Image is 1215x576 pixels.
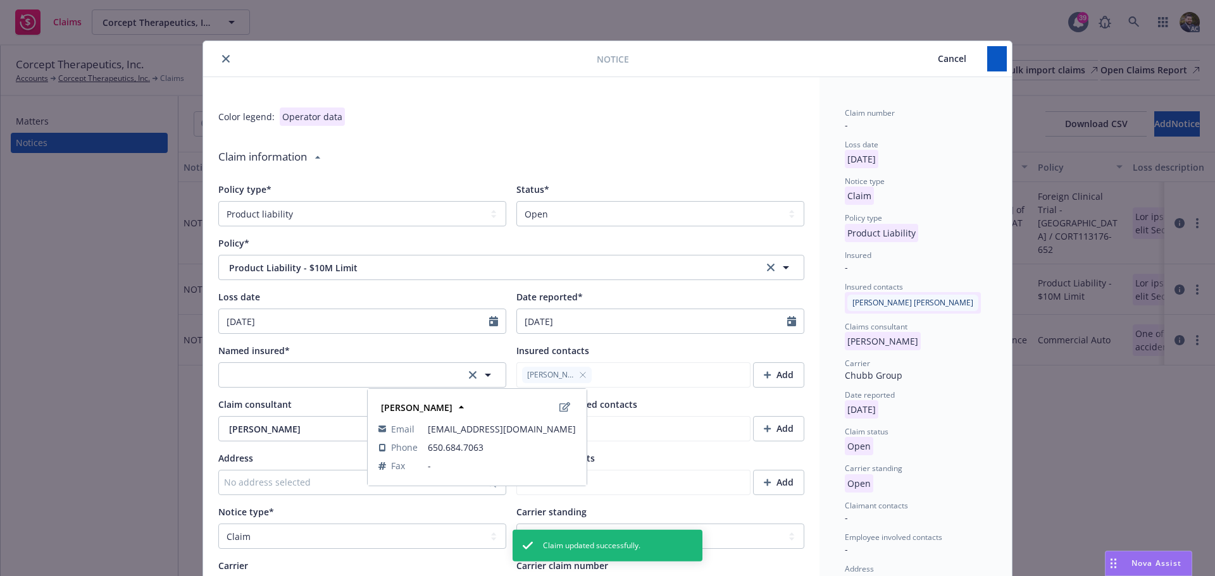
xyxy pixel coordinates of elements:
[428,441,576,454] span: 650.684.7063
[845,332,921,350] p: [PERSON_NAME]
[1106,551,1121,575] div: Drag to move
[845,261,848,273] span: -
[516,183,549,195] span: Status*
[845,296,981,308] span: [PERSON_NAME] [PERSON_NAME]
[845,107,895,118] span: Claim number
[224,475,488,489] div: No address selected
[516,291,583,303] span: Date reported*
[845,512,848,524] span: -
[845,369,987,382] div: Chubb Group
[229,261,723,274] span: Product Liability - $10M Limit
[845,358,870,369] span: Carrier
[218,470,506,495] button: No address selected
[219,309,489,333] input: MM/DD/YYYY
[764,470,794,494] div: Add
[465,367,480,383] a: clear selection
[218,51,234,66] button: close
[845,563,874,574] span: Address
[391,441,418,454] span: Phone
[280,107,345,126] div: Operator data
[845,139,878,150] span: Loss date
[391,422,414,436] span: Email
[597,52,629,66] span: Notice
[218,398,292,410] span: Claim consultant
[852,297,973,309] span: [PERSON_NAME] [PERSON_NAME]
[845,190,874,202] span: Claim
[218,138,307,175] div: Claim information
[218,237,249,249] span: Policy*
[845,212,882,223] span: Policy type
[763,260,778,275] a: clear selection
[845,176,885,187] span: Notice type
[845,281,903,292] span: Insured contacts
[516,506,587,518] span: Carrier standing
[218,183,271,195] span: Policy type*
[987,46,1007,71] button: Save
[381,401,452,414] strong: [PERSON_NAME]
[218,452,253,464] span: Address
[845,437,873,455] p: Open
[845,187,874,205] p: Claim
[516,345,589,357] span: Insured contacts
[1105,551,1192,576] button: Nova Assist
[428,459,576,472] span: -
[543,540,640,551] span: Claim updated successfully.
[917,46,987,71] button: Cancel
[229,422,455,436] span: [PERSON_NAME]
[845,500,908,511] span: Claimant contacts
[218,506,274,518] span: Notice type*
[845,440,873,452] span: Open
[845,250,871,260] span: Insured
[218,362,506,388] button: clear selection
[218,255,804,280] button: Product Liability - $10M Limitclear selection
[845,532,942,542] span: Employee involved contacts
[845,227,918,239] span: Product Liability
[489,316,498,326] svg: Calendar
[845,474,873,493] p: Open
[845,153,878,165] span: [DATE]
[845,150,878,168] p: [DATE]
[557,400,572,415] a: edit
[218,345,290,357] span: Named insured*
[218,110,275,123] div: Color legend:
[845,119,848,131] span: -
[938,52,966,64] span: Cancel
[845,463,902,474] span: Carrier standing
[764,417,794,441] div: Add
[1131,558,1181,568] span: Nova Assist
[218,416,506,441] button: [PERSON_NAME]clear selection
[845,543,848,555] span: -
[218,560,248,572] span: Carrier
[845,389,895,400] span: Date reported
[753,470,804,495] button: Add
[527,369,574,381] span: [PERSON_NAME]
[845,321,907,332] span: Claims consultant
[218,291,260,303] span: Loss date
[787,316,796,326] svg: Calendar
[391,459,405,472] span: Fax
[845,224,918,242] p: Product Liability
[845,403,878,415] span: [DATE]
[517,309,787,333] input: MM/DD/YYYY
[845,426,888,437] span: Claim status
[218,138,804,175] div: Claim information
[753,362,804,388] button: Add
[845,400,878,419] p: [DATE]
[845,477,873,489] span: Open
[845,335,921,347] span: [PERSON_NAME]
[764,363,794,387] div: Add
[753,416,804,441] button: Add
[428,422,576,436] span: [EMAIL_ADDRESS][DOMAIN_NAME]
